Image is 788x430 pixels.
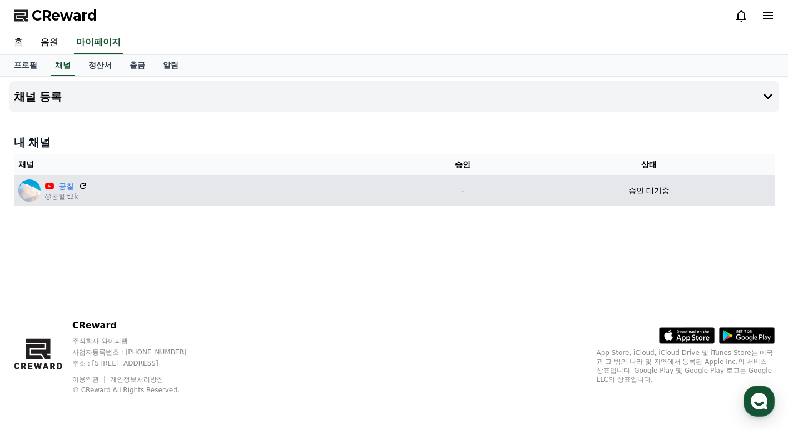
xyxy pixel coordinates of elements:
p: @공칠-t3k [45,192,87,201]
a: 프로필 [5,55,46,76]
span: 설정 [172,354,185,363]
p: 주식회사 와이피랩 [72,337,208,346]
a: 채널 [51,55,75,76]
a: 정산서 [80,55,121,76]
span: 대화 [102,355,115,364]
th: 승인 [402,154,523,175]
a: 알림 [154,55,187,76]
button: 채널 등록 [9,81,779,112]
a: 홈 [3,338,73,366]
a: 공칠 [58,181,74,192]
th: 상태 [524,154,775,175]
h4: 내 채널 [14,134,775,150]
img: 공칠 [18,179,41,202]
a: 출금 [121,55,154,76]
a: 홈 [5,31,32,54]
p: App Store, iCloud, iCloud Drive 및 iTunes Store는 미국과 그 밖의 나라 및 지역에서 등록된 Apple Inc.의 서비스 상표입니다. Goo... [597,348,775,384]
th: 채널 [14,154,402,175]
p: - [406,185,519,197]
span: 홈 [35,354,42,363]
a: 마이페이지 [74,31,123,54]
a: CReward [14,7,97,24]
p: 주소 : [STREET_ADDRESS] [72,359,208,368]
a: 설정 [143,338,214,366]
a: 대화 [73,338,143,366]
h4: 채널 등록 [14,91,62,103]
a: 이용약관 [72,376,107,383]
p: CReward [72,319,208,332]
a: 음원 [32,31,67,54]
span: CReward [32,7,97,24]
p: 사업자등록번호 : [PHONE_NUMBER] [72,348,208,357]
p: 승인 대기중 [628,185,670,197]
a: 개인정보처리방침 [110,376,163,383]
p: © CReward All Rights Reserved. [72,386,208,394]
